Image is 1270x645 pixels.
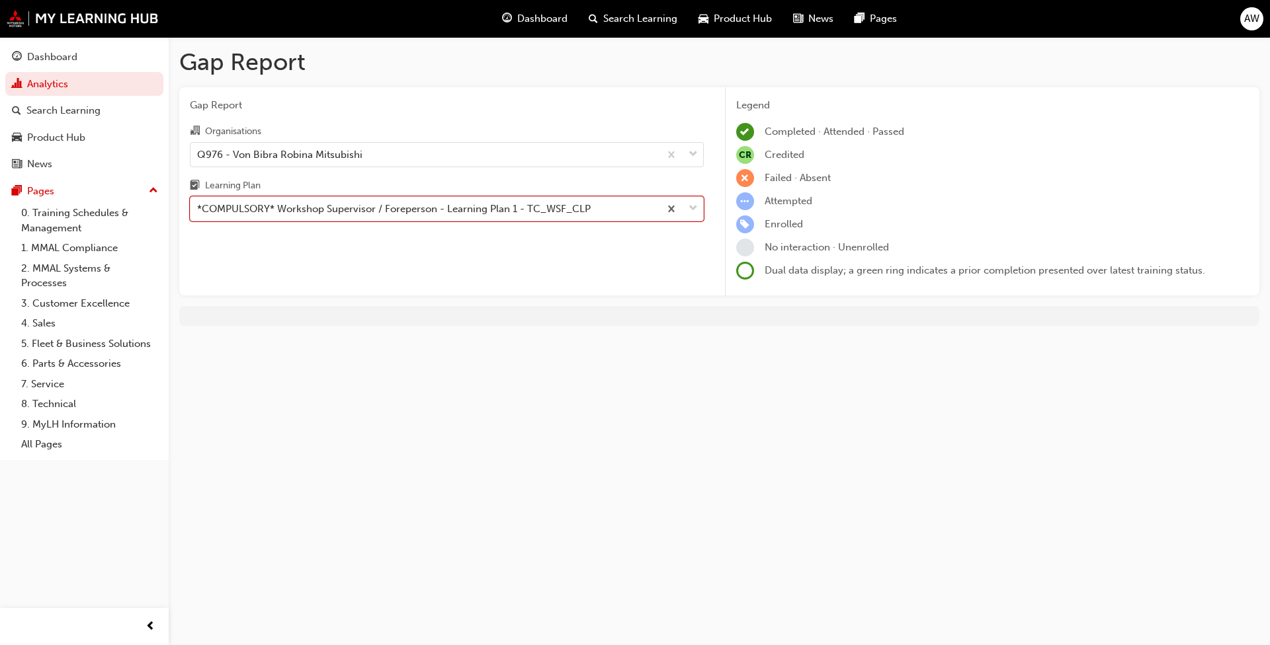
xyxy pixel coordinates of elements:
[736,239,754,256] span: learningRecordVerb_NONE-icon
[5,72,163,96] a: Analytics
[12,159,22,171] span: news-icon
[12,79,22,91] span: chart-icon
[205,179,261,192] div: Learning Plan
[714,11,772,26] span: Product Hub
[27,50,77,65] div: Dashboard
[578,5,688,32] a: search-iconSearch Learning
[870,11,897,26] span: Pages
[736,98,1249,113] div: Legend
[844,5,908,32] a: pages-iconPages
[16,394,163,414] a: 8. Technical
[190,126,200,137] span: organisation-icon
[5,179,163,204] button: Pages
[16,203,163,238] a: 0. Training Schedules & Management
[16,293,163,314] a: 3. Customer Excellence
[12,132,22,144] span: car-icon
[197,202,591,217] div: *COMPULSORY* Workshop Supervisor / Foreperson - Learning Plan 1 - TC_WSF_CLP
[603,11,677,26] span: Search Learning
[16,258,163,293] a: 2. MMAL Systems & Processes
[765,149,804,161] span: Credited
[1240,7,1263,30] button: AW
[808,11,833,26] span: News
[146,619,155,635] span: prev-icon
[12,52,22,63] span: guage-icon
[491,5,578,32] a: guage-iconDashboard
[12,105,21,117] span: search-icon
[736,192,754,210] span: learningRecordVerb_ATTEMPT-icon
[765,195,812,207] span: Attempted
[197,147,362,162] div: Q976 - Von Bibra Robina Mitsubishi
[765,264,1205,276] span: Dual data display; a green ring indicates a prior completion presented over latest training status.
[5,98,163,123] a: Search Learning
[689,146,698,163] span: down-icon
[736,169,754,187] span: learningRecordVerb_FAIL-icon
[736,123,754,141] span: learningRecordVerb_COMPLETE-icon
[16,434,163,455] a: All Pages
[190,98,704,113] span: Gap Report
[26,103,101,118] div: Search Learning
[502,11,512,27] span: guage-icon
[517,11,568,26] span: Dashboard
[149,182,158,200] span: up-icon
[179,48,1259,77] h1: Gap Report
[736,146,754,164] span: null-icon
[16,374,163,395] a: 7. Service
[765,172,831,184] span: Failed · Absent
[698,11,708,27] span: car-icon
[765,241,889,253] span: No interaction · Unenrolled
[5,45,163,69] a: Dashboard
[16,313,163,334] a: 4. Sales
[12,186,22,198] span: pages-icon
[689,200,698,217] span: down-icon
[688,5,783,32] a: car-iconProduct Hub
[205,125,261,138] div: Organisations
[765,218,803,230] span: Enrolled
[765,126,904,137] span: Completed · Attended · Passed
[855,11,865,27] span: pages-icon
[27,130,85,145] div: Product Hub
[27,184,54,199] div: Pages
[793,11,803,27] span: news-icon
[16,238,163,258] a: 1. MMAL Compliance
[16,414,163,435] a: 9. MyLH Information
[783,5,844,32] a: news-iconNews
[16,354,163,374] a: 6. Parts & Accessories
[190,180,200,192] span: learningplan-icon
[27,157,52,172] div: News
[736,215,754,233] span: learningRecordVerb_ENROLL-icon
[7,10,159,27] img: mmal
[5,126,163,150] a: Product Hub
[5,152,163,176] a: News
[589,11,598,27] span: search-icon
[1244,11,1259,26] span: AW
[5,42,163,179] button: DashboardAnalyticsSearch LearningProduct HubNews
[16,334,163,354] a: 5. Fleet & Business Solutions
